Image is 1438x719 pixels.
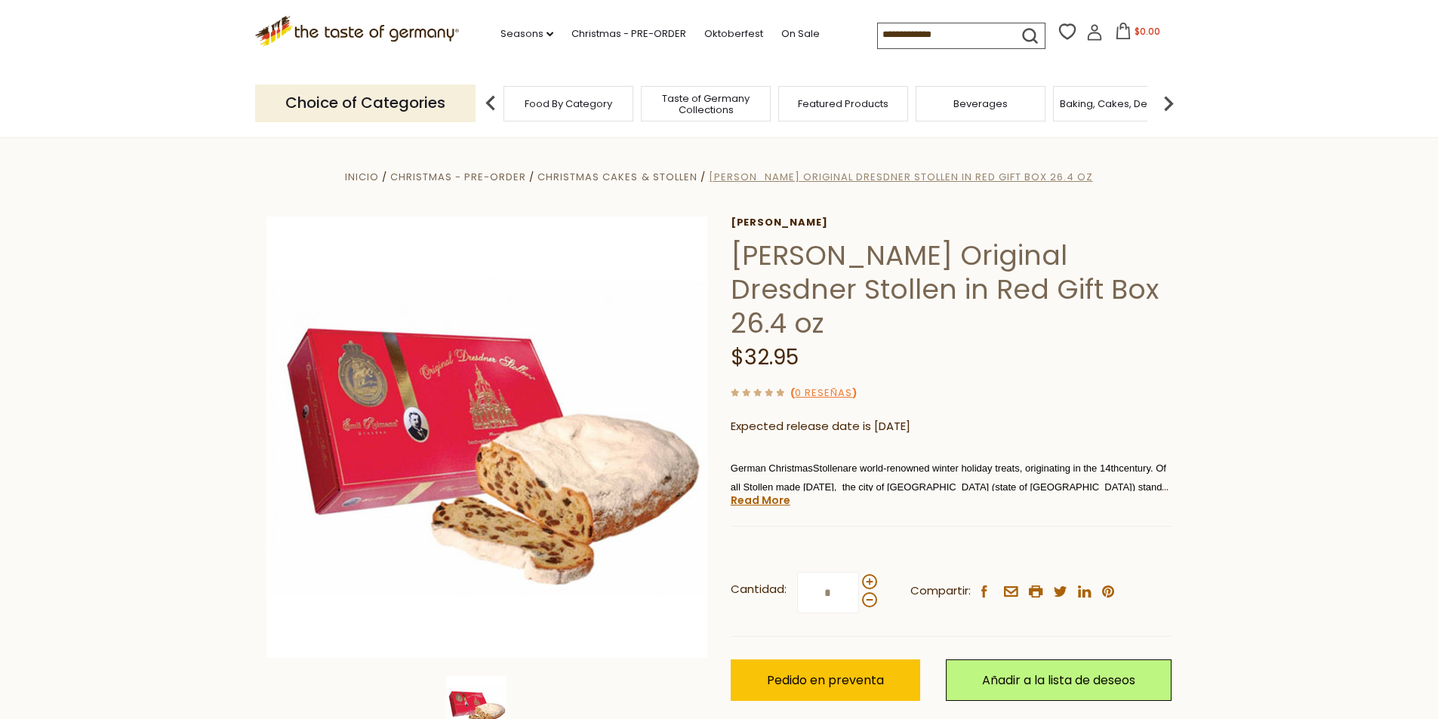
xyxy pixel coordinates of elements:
p: Choice of Categories [255,84,476,121]
a: Featured Products [798,98,888,109]
a: [PERSON_NAME] [731,217,1172,229]
a: Añadir a la lista de deseos [946,659,1172,701]
a: On Sale [781,26,820,42]
a: Christmas - PRE-ORDER [390,170,526,184]
span: Stollen [813,462,843,474]
a: 0 reseñas [795,386,852,401]
a: Christmas - PRE-ORDER [571,26,686,42]
span: are world-renowned winter holiday treats, originating in the 14 [843,462,1111,474]
img: next arrow [1153,88,1184,118]
span: th [1110,462,1119,474]
strong: Cantidad: [731,580,787,599]
span: $0.00 [1135,25,1160,38]
a: Baking, Cakes, Desserts [1060,98,1177,109]
span: ( ) [790,386,857,400]
span: [PERSON_NAME] is one of Dresden’s best of the best. Selected ingredients, such as brand-quality b... [731,462,1169,606]
a: Read More [731,493,790,508]
a: Food By Category [525,98,612,109]
p: Expected release date is [DATE] [731,417,1172,436]
span: German Christmas [731,462,813,474]
span: Pedido en preventa [767,671,884,689]
span: Compartir: [910,582,971,601]
a: Oktoberfest [704,26,763,42]
a: Christmas Cakes & Stollen [537,170,697,184]
span: century. Of all Stollen made [DATE], the city of [GEOGRAPHIC_DATA] (state of [GEOGRAPHIC_DATA]) s... [731,462,1169,512]
input: Cantidad: [797,572,859,613]
a: [PERSON_NAME] Original Dresdner Stollen in Red Gift Box 26.4 oz [709,170,1093,184]
button: $0.00 [1106,23,1170,45]
a: Seasons [500,26,553,42]
a: Inicio [345,170,379,184]
button: Pedido en preventa [731,659,920,701]
a: Beverages [953,98,1008,109]
span: $32.95 [731,343,799,372]
img: Emil Reimann Original Dresdner Stollen in Red Gift Box 26.4 oz [266,217,708,658]
img: previous arrow [476,88,506,118]
h1: [PERSON_NAME] Original Dresdner Stollen in Red Gift Box 26.4 oz [731,238,1172,340]
a: Taste of Germany Collections [645,93,766,115]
